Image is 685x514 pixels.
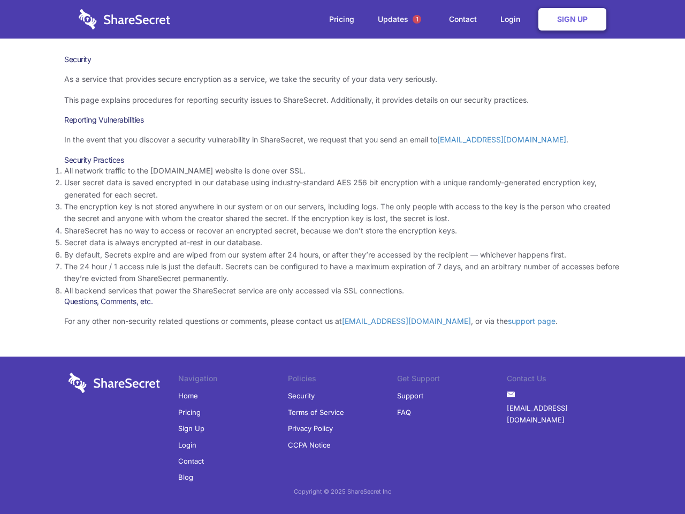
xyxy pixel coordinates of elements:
[64,261,621,285] li: The 24 hour / 1 access rule is just the default. Secrets can be configured to have a maximum expi...
[342,316,471,326] a: [EMAIL_ADDRESS][DOMAIN_NAME]
[68,373,160,393] img: logo-wordmark-white-trans-d4663122ce5f474addd5e946df7df03e33cb6a1c49d2221995e7729f52c070b2.svg
[397,404,411,420] a: FAQ
[288,420,333,436] a: Privacy Policy
[64,177,621,201] li: User secret data is saved encrypted in our database using industry-standard AES 256 bit encryptio...
[178,469,193,485] a: Blog
[288,388,315,404] a: Security
[64,285,621,297] li: All backend services that power the ShareSecret service are only accessed via SSL connections.
[538,8,606,31] a: Sign Up
[318,3,365,36] a: Pricing
[64,165,621,177] li: All network traffic to the [DOMAIN_NAME] website is done over SSL.
[64,94,621,106] p: This page explains procedures for reporting security issues to ShareSecret. Additionally, it prov...
[397,388,423,404] a: Support
[413,15,421,24] span: 1
[178,373,288,388] li: Navigation
[288,373,398,388] li: Policies
[288,404,344,420] a: Terms of Service
[64,249,621,261] li: By default, Secrets expire and are wiped from our system after 24 hours, or after they’re accesse...
[178,437,196,453] a: Login
[437,135,566,144] a: [EMAIL_ADDRESS][DOMAIN_NAME]
[507,400,616,428] a: [EMAIL_ADDRESS][DOMAIN_NAME]
[64,115,621,125] h3: Reporting Vulnerabilities
[178,453,204,469] a: Contact
[178,388,198,404] a: Home
[507,373,616,388] li: Contact Us
[178,404,201,420] a: Pricing
[64,297,621,306] h3: Questions, Comments, etc.
[288,437,331,453] a: CCPA Notice
[64,225,621,237] li: ShareSecret has no way to access or recover an encrypted secret, because we don’t store the encry...
[438,3,488,36] a: Contact
[64,73,621,85] p: As a service that provides secure encryption as a service, we take the security of your data very...
[79,9,170,29] img: logo-wordmark-white-trans-d4663122ce5f474addd5e946df7df03e33cb6a1c49d2221995e7729f52c070b2.svg
[490,3,536,36] a: Login
[64,155,621,165] h3: Security Practices
[64,55,621,64] h1: Security
[64,315,621,327] p: For any other non-security related questions or comments, please contact us at , or via the .
[508,316,555,326] a: support page
[64,201,621,225] li: The encryption key is not stored anywhere in our system or on our servers, including logs. The on...
[397,373,507,388] li: Get Support
[64,237,621,248] li: Secret data is always encrypted at-rest in our database.
[178,420,204,436] a: Sign Up
[64,134,621,146] p: In the event that you discover a security vulnerability in ShareSecret, we request that you send ...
